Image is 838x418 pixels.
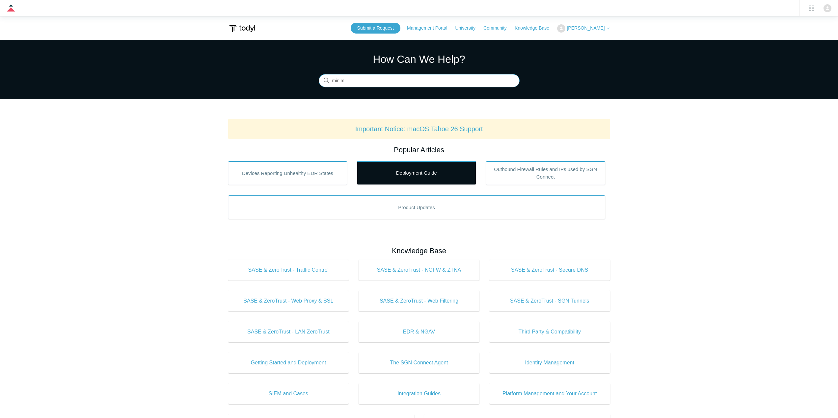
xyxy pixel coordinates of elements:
a: Integration Guides [359,383,479,404]
a: Important Notice: macOS Tahoe 26 Support [355,125,483,133]
a: Community [483,25,513,32]
span: SASE & ZeroTrust - Secure DNS [499,266,600,274]
span: Third Party & Compatibility [499,328,600,336]
a: SIEM and Cases [228,383,349,404]
a: SASE & ZeroTrust - Web Proxy & SSL [228,290,349,311]
span: Integration Guides [368,390,470,398]
span: [PERSON_NAME] [567,25,605,31]
input: Search [319,74,520,87]
span: SASE & ZeroTrust - Traffic Control [238,266,339,274]
a: SASE & ZeroTrust - Web Filtering [359,290,479,311]
a: University [455,25,482,32]
a: SASE & ZeroTrust - Secure DNS [489,259,610,281]
button: [PERSON_NAME] [557,24,610,33]
img: Todyl Support Center Help Center home page [228,22,256,35]
a: Knowledge Base [515,25,556,32]
span: SASE & ZeroTrust - LAN ZeroTrust [238,328,339,336]
a: Submit a Request [351,23,400,34]
span: The SGN Connect Agent [368,359,470,367]
a: Product Updates [228,195,605,219]
span: Platform Management and Your Account [499,390,600,398]
span: SASE & ZeroTrust - Web Filtering [368,297,470,305]
a: Platform Management and Your Account [489,383,610,404]
span: EDR & NGAV [368,328,470,336]
zd-hc-trigger: Click your profile icon to open the profile menu [824,4,831,12]
a: SASE & ZeroTrust - NGFW & ZTNA [359,259,479,281]
a: Getting Started and Deployment [228,352,349,373]
a: Third Party & Compatibility [489,321,610,342]
a: Management Portal [407,25,454,32]
a: Devices Reporting Unhealthy EDR States [228,161,347,185]
a: SASE & ZeroTrust - SGN Tunnels [489,290,610,311]
img: user avatar [824,4,831,12]
a: SASE & ZeroTrust - LAN ZeroTrust [228,321,349,342]
span: SIEM and Cases [238,390,339,398]
a: Deployment Guide [357,161,476,185]
h1: How Can We Help? [319,51,520,67]
h2: Knowledge Base [228,245,610,256]
span: SASE & ZeroTrust - NGFW & ZTNA [368,266,470,274]
span: Identity Management [499,359,600,367]
span: SASE & ZeroTrust - Web Proxy & SSL [238,297,339,305]
a: Outbound Firewall Rules and IPs used by SGN Connect [486,161,605,185]
h2: Popular Articles [228,144,610,155]
a: EDR & NGAV [359,321,479,342]
a: Identity Management [489,352,610,373]
a: SASE & ZeroTrust - Traffic Control [228,259,349,281]
span: SASE & ZeroTrust - SGN Tunnels [499,297,600,305]
span: Getting Started and Deployment [238,359,339,367]
a: The SGN Connect Agent [359,352,479,373]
